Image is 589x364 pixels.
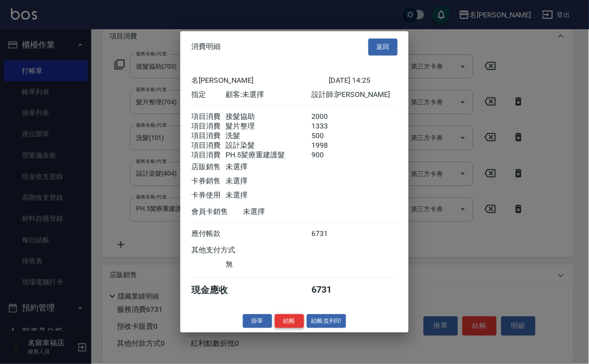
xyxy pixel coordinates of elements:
[368,38,398,55] button: 返回
[191,191,226,200] div: 卡券使用
[191,177,226,186] div: 卡券銷售
[329,76,398,86] div: [DATE] 14:25
[191,284,243,296] div: 現金應收
[191,141,226,150] div: 項目消費
[312,150,346,160] div: 900
[312,284,346,296] div: 6731
[312,141,346,150] div: 1998
[226,191,311,200] div: 未選擇
[191,122,226,131] div: 項目消費
[243,207,329,217] div: 未選擇
[191,112,226,122] div: 項目消費
[226,131,311,141] div: 洗髮
[226,112,311,122] div: 接髮協助
[191,76,329,86] div: 名[PERSON_NAME]
[226,150,311,160] div: PH.5髪療重建護髮
[226,122,311,131] div: 髮片整理
[312,122,346,131] div: 1333
[226,141,311,150] div: 設計染髮
[191,207,243,217] div: 會員卡銷售
[312,112,346,122] div: 2000
[191,246,260,255] div: 其他支付方式
[275,314,304,328] button: 結帳
[191,90,226,100] div: 指定
[243,314,272,328] button: 掛單
[312,229,346,239] div: 6731
[191,229,226,239] div: 應付帳款
[226,260,311,269] div: 無
[226,90,311,100] div: 顧客: 未選擇
[191,43,221,52] span: 消費明細
[312,131,346,141] div: 500
[191,131,226,141] div: 項目消費
[191,150,226,160] div: 項目消費
[191,162,226,172] div: 店販銷售
[226,177,311,186] div: 未選擇
[312,90,398,100] div: 設計師: [PERSON_NAME]
[226,162,311,172] div: 未選擇
[307,314,347,328] button: 結帳並列印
